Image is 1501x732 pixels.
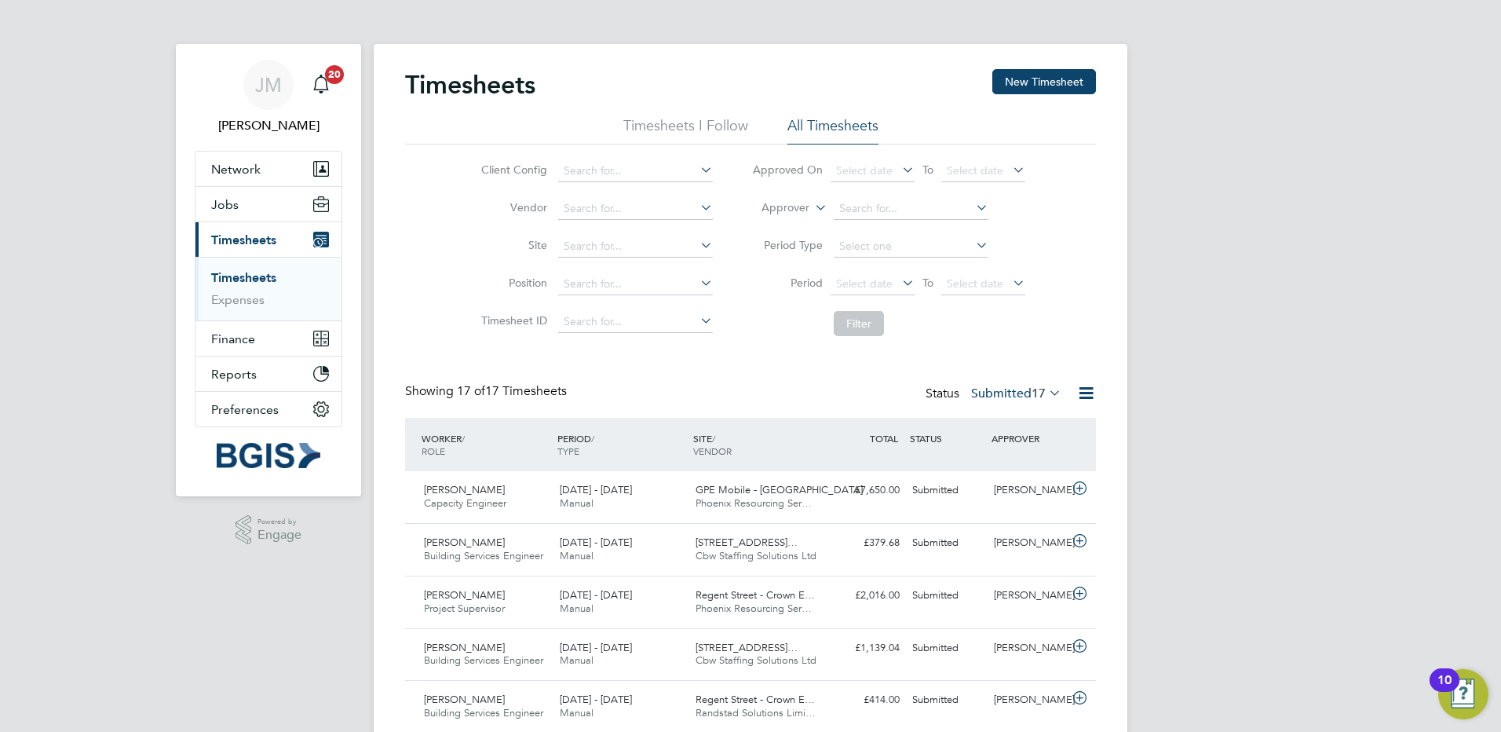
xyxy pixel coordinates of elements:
[405,69,535,101] h2: Timesheets
[195,392,341,426] button: Preferences
[752,238,823,252] label: Period Type
[255,75,282,95] span: JM
[988,583,1069,609] div: [PERSON_NAME]
[824,635,906,661] div: £1,139.04
[836,276,893,291] span: Select date
[906,687,988,713] div: Submitted
[906,424,988,452] div: STATUS
[195,443,342,468] a: Go to home page
[824,583,906,609] div: £2,016.00
[988,478,1069,503] div: [PERSON_NAME]
[211,331,255,346] span: Finance
[558,236,713,258] input: Search for...
[558,273,713,295] input: Search for...
[712,432,715,445] span: /
[424,496,506,510] span: Capacity Engineer
[477,163,547,177] label: Client Config
[462,432,465,445] span: /
[195,187,341,221] button: Jobs
[211,197,239,212] span: Jobs
[988,530,1069,556] div: [PERSON_NAME]
[176,44,361,496] nav: Main navigation
[834,236,988,258] input: Select one
[696,536,798,549] span: [STREET_ADDRESS]…
[824,687,906,713] div: £414.00
[560,602,593,615] span: Manual
[1438,669,1488,719] button: Open Resource Center, 10 new notifications
[1032,386,1046,401] span: 17
[558,311,713,333] input: Search for...
[689,424,825,465] div: SITE
[195,152,341,186] button: Network
[560,496,593,510] span: Manual
[696,549,816,562] span: Cbw Staffing Solutions Ltd
[305,60,337,110] a: 20
[752,276,823,290] label: Period
[195,116,342,135] span: Jessica Macgregor
[696,641,798,654] span: [STREET_ADDRESS]…
[195,321,341,356] button: Finance
[211,162,261,177] span: Network
[693,445,732,457] span: VENDOR
[424,549,543,562] span: Building Services Engineer
[424,536,505,549] span: [PERSON_NAME]
[787,116,878,145] li: All Timesheets
[405,383,570,400] div: Showing
[988,635,1069,661] div: [PERSON_NAME]
[696,706,816,719] span: Randstad Solutions Limi…
[560,549,593,562] span: Manual
[696,588,815,602] span: Regent Street - Crown E…
[424,602,505,615] span: Project Supervisor
[457,383,485,399] span: 17 of
[971,386,1061,401] label: Submitted
[560,536,632,549] span: [DATE] - [DATE]
[424,706,543,719] span: Building Services Engineer
[591,432,594,445] span: /
[988,687,1069,713] div: [PERSON_NAME]
[906,635,988,661] div: Submitted
[325,65,344,84] span: 20
[560,653,593,667] span: Manual
[696,693,815,706] span: Regent Street - Crown E…
[195,60,342,135] a: JM[PERSON_NAME]
[1437,680,1452,701] div: 10
[558,198,713,220] input: Search for...
[739,200,809,216] label: Approver
[560,483,632,496] span: [DATE] - [DATE]
[195,357,341,391] button: Reports
[422,445,445,457] span: ROLE
[906,478,988,503] div: Submitted
[424,588,505,602] span: [PERSON_NAME]
[236,515,302,545] a: Powered byEngage
[424,693,505,706] span: [PERSON_NAME]
[560,641,632,654] span: [DATE] - [DATE]
[696,602,812,615] span: Phoenix Resourcing Ser…
[992,69,1096,94] button: New Timesheet
[824,530,906,556] div: £379.68
[824,478,906,503] div: £7,650.00
[557,445,579,457] span: TYPE
[947,163,1003,178] span: Select date
[195,222,341,257] button: Timesheets
[926,383,1065,405] div: Status
[918,159,938,180] span: To
[560,588,632,602] span: [DATE] - [DATE]
[696,496,812,510] span: Phoenix Resourcing Ser…
[834,311,884,336] button: Filter
[623,116,748,145] li: Timesheets I Follow
[257,515,301,529] span: Powered by
[836,163,893,178] span: Select date
[918,273,938,293] span: To
[424,653,543,667] span: Building Services Engineer
[696,653,816,667] span: Cbw Staffing Solutions Ltd
[477,313,547,328] label: Timesheet ID
[906,583,988,609] div: Submitted
[424,641,505,654] span: [PERSON_NAME]
[477,276,547,290] label: Position
[211,402,279,417] span: Preferences
[988,424,1069,452] div: APPROVER
[553,424,689,465] div: PERIOD
[418,424,553,465] div: WORKER
[477,238,547,252] label: Site
[195,257,341,320] div: Timesheets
